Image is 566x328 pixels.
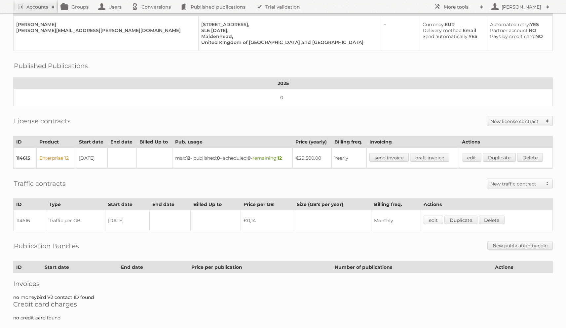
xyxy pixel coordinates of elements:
[172,136,293,148] th: Pub. usage
[371,199,421,210] th: Billing freq.
[201,39,375,45] div: United Kingdom of [GEOGRAPHIC_DATA] and [GEOGRAPHIC_DATA]
[252,155,282,161] span: remaining:
[421,199,553,210] th: Actions
[76,148,107,169] td: [DATE]
[14,136,37,148] th: ID
[14,262,42,273] th: ID
[543,179,552,188] span: Toggle
[14,210,46,231] td: 114616
[483,153,516,162] a: Duplicate
[201,33,375,39] div: Maidenhead,
[423,21,482,27] div: EUR
[459,136,553,148] th: Actions
[278,155,282,161] strong: 12
[490,27,529,33] span: Partner account:
[479,216,505,224] a: Delete
[201,27,375,33] div: SL6 [DATE],
[487,241,553,250] a: New publication bundle
[105,199,149,210] th: Start date
[14,199,46,210] th: ID
[241,199,294,210] th: Price per GB
[201,21,375,27] div: [STREET_ADDRESS],
[16,21,193,27] div: [PERSON_NAME]
[136,136,172,148] th: Billed Up to
[14,61,88,71] h2: Published Publications
[424,216,443,224] a: edit
[14,78,553,89] th: 2025
[14,116,71,126] h2: License contracts
[37,148,76,169] td: Enterprise 12
[217,155,220,161] strong: 0
[293,136,331,148] th: Price (yearly)
[46,199,105,210] th: Type
[26,4,48,10] h2: Accounts
[191,199,241,210] th: Billed Up to
[294,199,371,210] th: Size (GB's per year)
[517,153,543,162] a: Delete
[490,21,547,27] div: YES
[423,27,463,33] span: Delivery method:
[293,148,331,169] td: €29.500,00
[189,262,332,273] th: Price per publication
[105,210,149,231] td: [DATE]
[332,262,492,273] th: Number of publications
[490,33,535,39] span: Pays by credit card:
[423,21,445,27] span: Currency:
[492,262,553,273] th: Actions
[13,280,553,288] h2: Invoices
[369,153,409,162] a: send invoice
[13,300,553,308] h2: Credit card charges
[46,210,105,231] td: Traffic per GB
[16,27,193,33] div: [PERSON_NAME][EMAIL_ADDRESS][PERSON_NAME][DOMAIN_NAME]
[543,116,552,126] span: Toggle
[331,136,367,148] th: Billing freq.
[381,16,420,51] td: –
[423,27,482,33] div: Email
[37,136,76,148] th: Product
[423,33,469,39] span: Send automatically:
[490,33,547,39] div: NO
[490,21,530,27] span: Automated retry:
[462,153,481,162] a: edit
[490,118,543,125] h2: New license contract
[444,216,477,224] a: Duplicate
[186,155,190,161] strong: 12
[107,136,136,148] th: End date
[487,179,552,188] a: New traffic contract
[331,148,367,169] td: Yearly
[490,181,543,187] h2: New traffic contract
[490,27,547,33] div: NO
[14,241,79,251] h2: Publication Bundles
[150,199,191,210] th: End date
[118,262,189,273] th: End date
[14,89,553,106] td: 0
[42,262,118,273] th: Start date
[247,155,251,161] strong: 0
[423,33,482,39] div: YES
[410,153,449,162] a: draft invoice
[241,210,294,231] td: €0,14
[14,179,66,188] h2: Traffic contracts
[371,210,421,231] td: Monthly
[487,116,552,126] a: New license contract
[367,136,459,148] th: Invoicing
[172,148,293,169] td: max: - published: - scheduled: -
[14,148,37,169] td: 114615
[76,136,107,148] th: Start date
[444,4,477,10] h2: More tools
[500,4,543,10] h2: [PERSON_NAME]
